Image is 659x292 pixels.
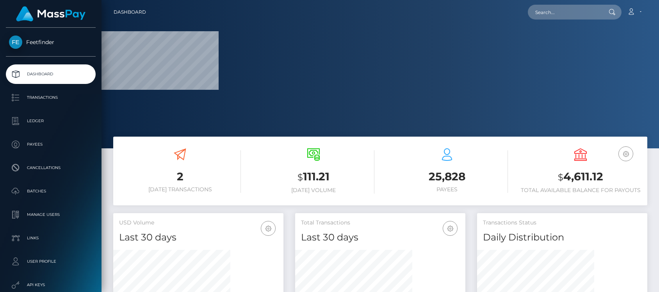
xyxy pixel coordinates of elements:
p: Dashboard [9,68,93,80]
a: Links [6,228,96,248]
small: $ [297,172,303,183]
h4: Last 30 days [301,231,460,244]
a: Dashboard [6,64,96,84]
p: Ledger [9,115,93,127]
img: MassPay Logo [16,6,85,21]
a: Dashboard [114,4,146,20]
a: Payees [6,135,96,154]
h4: Last 30 days [119,231,278,244]
a: User Profile [6,252,96,271]
img: Feetfinder [9,36,22,49]
p: Payees [9,139,93,150]
p: Batches [9,185,93,197]
h6: Total Available Balance for Payouts [520,187,641,194]
a: Transactions [6,88,96,107]
p: Manage Users [9,209,93,221]
a: Batches [6,182,96,201]
small: $ [558,172,563,183]
p: Transactions [9,92,93,103]
h5: Transactions Status [483,219,641,227]
h3: 25,828 [386,169,508,184]
h5: Total Transactions [301,219,460,227]
p: User Profile [9,256,93,267]
h6: [DATE] Volume [253,187,374,194]
a: Cancellations [6,158,96,178]
h3: 2 [119,169,241,184]
h3: 111.21 [253,169,374,185]
a: Ledger [6,111,96,131]
p: API Keys [9,279,93,291]
input: Search... [528,5,601,20]
h3: 4,611.12 [520,169,641,185]
h5: USD Volume [119,219,278,227]
h4: Daily Distribution [483,231,641,244]
h6: Payees [386,186,508,193]
a: Manage Users [6,205,96,224]
p: Links [9,232,93,244]
p: Cancellations [9,162,93,174]
h6: [DATE] Transactions [119,186,241,193]
span: Feetfinder [6,39,96,46]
